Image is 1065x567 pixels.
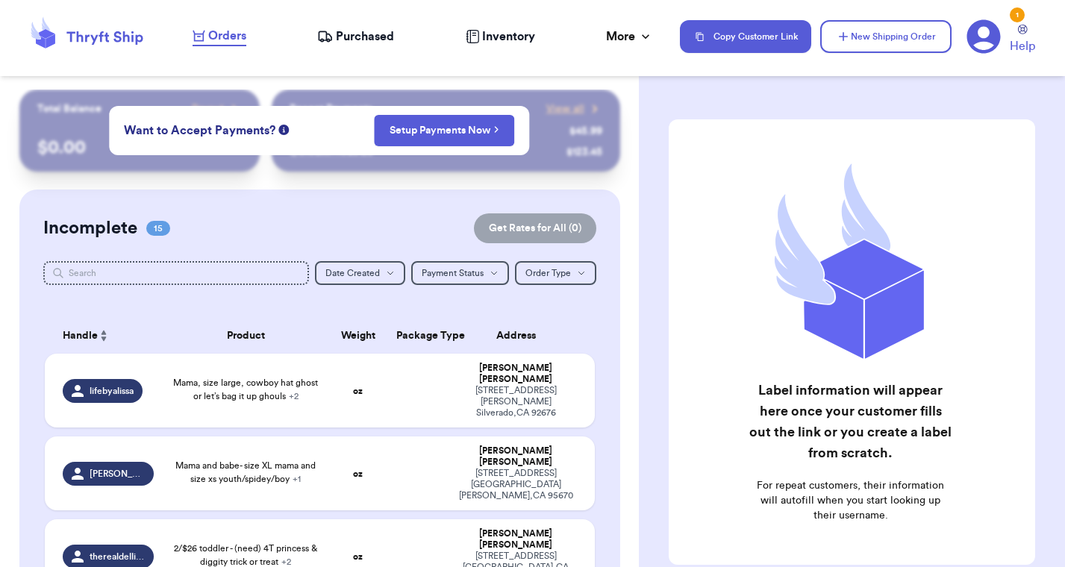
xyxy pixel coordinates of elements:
[515,261,596,285] button: Order Type
[37,101,101,116] p: Total Balance
[146,221,170,236] span: 15
[455,363,576,385] div: [PERSON_NAME] [PERSON_NAME]
[173,378,318,401] span: Mama, size large, cowboy hat ghost or let’s bag it up ghouls
[90,551,145,563] span: therealdelliejelly
[455,445,576,468] div: [PERSON_NAME] [PERSON_NAME]
[455,528,576,551] div: [PERSON_NAME] [PERSON_NAME]
[281,557,291,566] span: + 2
[1010,37,1035,55] span: Help
[293,474,301,483] span: + 1
[1010,7,1025,22] div: 1
[546,101,584,116] span: View all
[163,318,328,354] th: Product
[290,101,372,116] p: Recent Payments
[208,27,246,45] span: Orders
[455,468,576,501] div: [STREET_ADDRESS] [GEOGRAPHIC_DATA][PERSON_NAME] , CA 95670
[90,385,134,397] span: lifebyalissa
[606,28,653,46] div: More
[63,328,98,344] span: Handle
[446,318,594,354] th: Address
[546,101,602,116] a: View all
[315,261,405,285] button: Date Created
[390,123,499,138] a: Setup Payments Now
[353,552,363,561] strong: oz
[749,478,952,523] p: For repeat customers, their information will autofill when you start looking up their username.
[680,20,811,53] button: Copy Customer Link
[175,461,316,483] span: Mama and babe- size XL mama and size xs youth/spidey/boy
[43,216,137,240] h2: Incomplete
[317,28,394,46] a: Purchased
[525,269,571,278] span: Order Type
[336,28,394,46] span: Purchased
[193,27,246,46] a: Orders
[328,318,387,354] th: Weight
[422,269,484,278] span: Payment Status
[325,269,380,278] span: Date Created
[387,318,446,354] th: Package Type
[455,385,576,419] div: [STREET_ADDRESS][PERSON_NAME] Silverado , CA 92676
[966,19,1001,54] a: 1
[1010,25,1035,55] a: Help
[482,28,535,46] span: Inventory
[466,28,535,46] a: Inventory
[289,392,299,401] span: + 2
[353,469,363,478] strong: oz
[98,327,110,345] button: Sort ascending
[90,468,145,480] span: [PERSON_NAME]
[374,115,515,146] button: Setup Payments Now
[411,261,509,285] button: Payment Status
[43,261,309,285] input: Search
[124,122,275,140] span: Want to Accept Payments?
[37,136,242,160] p: $ 0.00
[820,20,952,53] button: New Shipping Order
[566,145,602,160] div: $ 123.45
[749,380,952,463] h2: Label information will appear here once your customer fills out the link or you create a label fr...
[353,386,363,395] strong: oz
[192,101,242,116] a: Payout
[192,101,224,116] span: Payout
[174,544,317,566] span: 2/$26 toddler - (need) 4T princess & diggity trick or treat
[474,213,596,243] button: Get Rates for All (0)
[569,124,602,139] div: $ 45.99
